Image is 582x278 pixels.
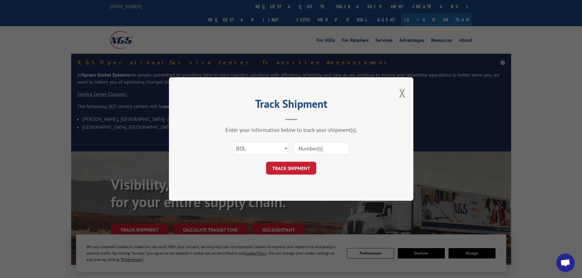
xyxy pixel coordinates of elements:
button: Close modal [399,85,406,101]
div: Enter your information below to track your shipment(s). [199,126,383,133]
button: TRACK SHIPMENT [266,162,316,175]
h2: Track Shipment [199,99,383,111]
input: Number(s) [293,142,350,155]
a: Open chat [556,254,575,272]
